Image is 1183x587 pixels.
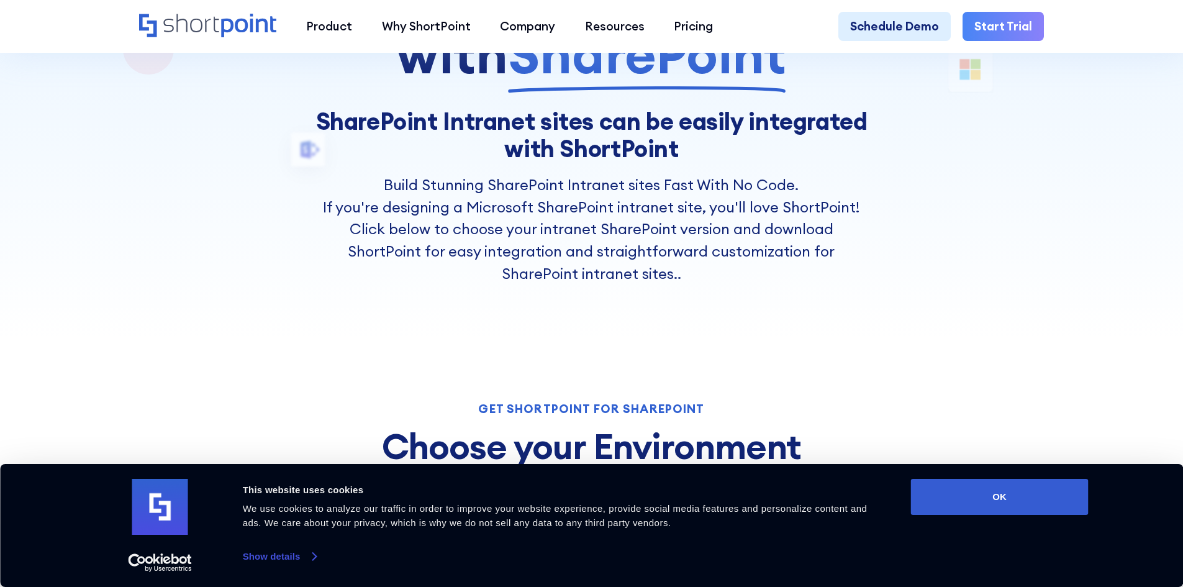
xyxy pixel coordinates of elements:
[306,17,352,35] div: Product
[367,12,486,42] a: Why ShortPoint
[361,403,822,415] div: Get Shortpoint for Sharepoint
[382,17,471,35] div: Why ShortPoint
[106,553,214,572] a: Usercentrics Cookiebot - opens in a new window
[659,12,728,42] a: Pricing
[361,427,822,466] h2: Choose your Environment
[838,12,951,42] a: Schedule Demo
[508,25,786,83] span: SharePoint
[291,12,367,42] a: Product
[314,107,869,162] h1: SharePoint Intranet sites can be easily integrated with ShortPoint
[585,17,645,35] div: Resources
[911,479,1089,515] button: OK
[132,479,188,535] img: logo
[674,17,713,35] div: Pricing
[485,12,570,42] a: Company
[314,196,869,285] p: If you're designing a Microsoft SharePoint intranet site, you'll love ShortPoint! Click below to ...
[243,503,868,528] span: We use cookies to analyze our traffic in order to improve your website experience, provide social...
[570,12,659,42] a: Resources
[963,12,1044,42] a: Start Trial
[500,17,555,35] div: Company
[314,174,869,196] h2: Build Stunning SharePoint Intranet sites Fast With No Code.
[139,14,276,39] a: Home
[243,547,316,566] a: Show details
[243,483,883,498] div: This website uses cookies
